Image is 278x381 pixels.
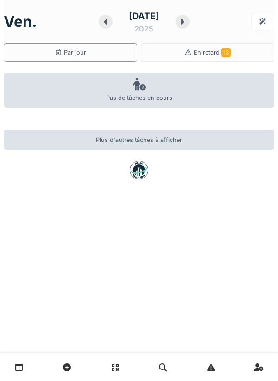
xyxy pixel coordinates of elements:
div: Plus d'autres tâches à afficher [4,130,274,150]
h1: ven. [4,13,37,31]
img: badge-BVDL4wpA.svg [130,161,148,179]
div: Pas de tâches en cours [4,73,274,108]
div: 2025 [134,23,153,34]
span: En retard [194,49,231,56]
div: Par jour [55,48,86,57]
div: [DATE] [129,9,159,23]
span: 13 [221,48,231,57]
